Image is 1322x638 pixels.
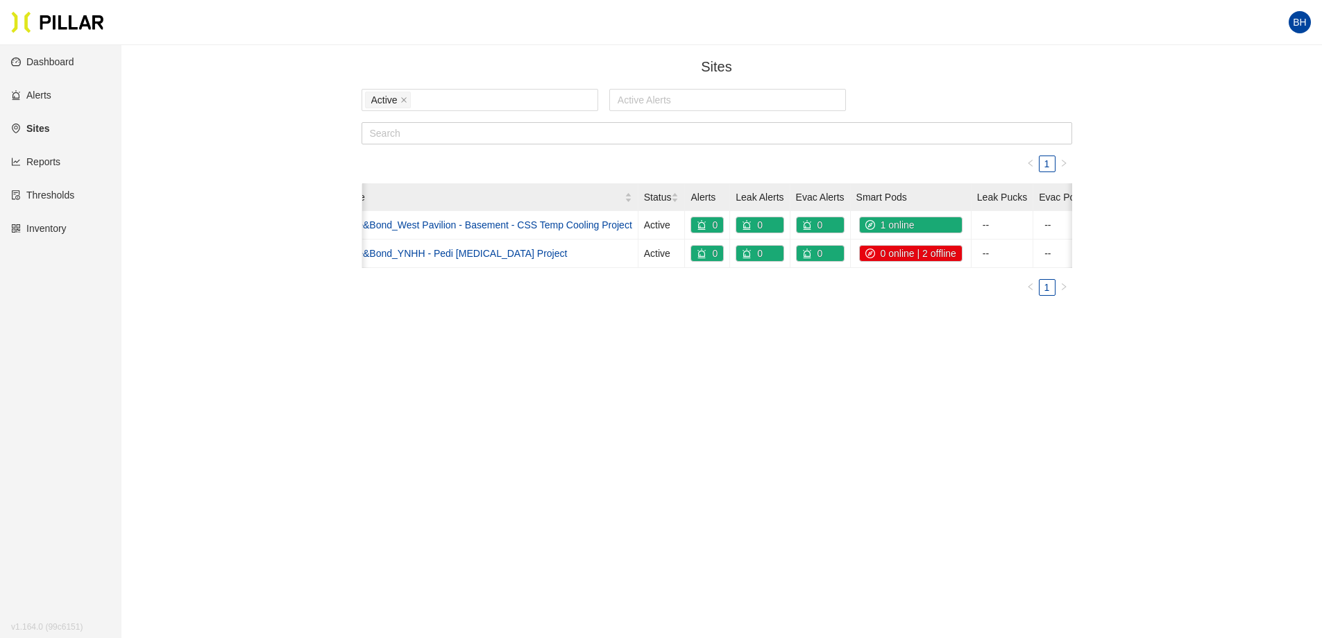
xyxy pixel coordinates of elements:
a: line-chartReports [11,156,60,167]
div: -- [983,246,1027,261]
div: -- [1044,217,1085,233]
span: alert [742,220,757,230]
a: 1 [1040,156,1055,171]
a: Tighe&Bond_YNHH - Pedi [MEDICAL_DATA] Project [339,248,568,259]
input: Search [362,122,1072,144]
a: alertAlerts [11,90,51,101]
span: alert [802,220,817,230]
span: alert [802,249,817,258]
a: alert0 [797,248,829,259]
span: Status [644,190,672,205]
span: Sites [701,59,731,74]
span: left [1026,159,1035,167]
button: left [1022,156,1039,172]
th: Leak Pucks [972,184,1033,211]
th: Evac Pods [1033,184,1092,211]
a: qrcodeInventory [11,223,67,234]
td: Active [638,240,686,268]
span: alert [697,220,712,230]
button: left [1022,279,1039,296]
span: Active [371,92,398,108]
span: Name [339,190,625,205]
a: alert0 [691,248,723,259]
span: alert [742,249,757,258]
a: alert0 [736,219,768,230]
li: Next Page [1056,156,1072,172]
span: alert [697,249,712,258]
li: Previous Page [1022,279,1039,296]
li: Previous Page [1022,156,1039,172]
span: compass [865,249,881,258]
a: dashboardDashboard [11,56,74,67]
span: right [1060,159,1068,167]
th: Evac Alerts [790,184,851,211]
div: -- [983,217,1027,233]
button: right [1056,279,1072,296]
div: -- [1044,246,1085,261]
th: Alerts [685,184,730,211]
a: alert0 [736,248,768,259]
span: close [400,96,407,105]
li: Next Page [1056,279,1072,296]
span: compass [865,220,881,230]
th: Leak Alerts [730,184,790,211]
span: BH [1293,11,1306,33]
th: Smart Pods [851,184,972,211]
a: environmentSites [11,123,49,134]
a: alert0 [797,219,829,230]
span: right [1060,283,1068,291]
button: right [1056,156,1072,172]
div: 1 online [860,217,920,233]
a: alert0 [691,219,723,230]
div: 0 online | 2 offline [860,246,962,261]
td: Active [638,211,686,240]
li: 1 [1039,279,1056,296]
a: 1 [1040,280,1055,295]
img: Pillar Technologies [11,11,104,33]
a: Tighe&Bond_West Pavilion - Basement - CSS Temp Cooling Project [339,219,632,230]
a: exceptionThresholds [11,190,74,201]
li: 1 [1039,156,1056,172]
span: left [1026,283,1035,291]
